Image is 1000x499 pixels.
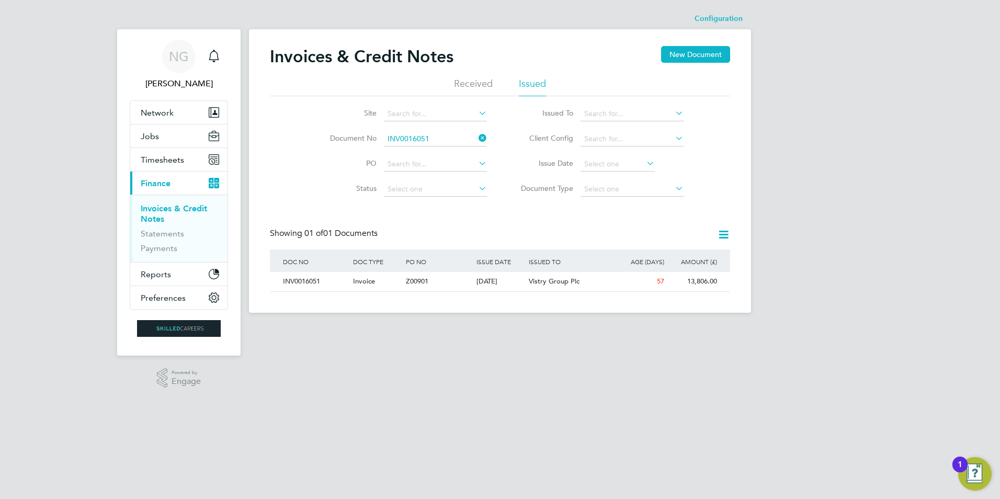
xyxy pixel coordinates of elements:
a: Go to home page [130,320,228,337]
div: PO NO [403,249,473,274]
input: Search for... [384,132,487,146]
div: [DATE] [474,272,527,291]
a: NG[PERSON_NAME] [130,40,228,90]
div: ISSUED TO [526,249,614,274]
span: Preferences [141,293,186,303]
div: INV0016051 [280,272,350,291]
span: Nikki Grassby [130,77,228,90]
span: Invoice [353,277,375,286]
input: Select one [384,182,487,197]
span: Z00901 [406,277,428,286]
nav: Main navigation [117,29,241,356]
img: skilledcareers-logo-retina.png [137,320,221,337]
a: Invoices & Credit Notes [141,203,207,224]
label: Client Config [513,133,573,143]
span: Finance [141,178,171,188]
a: Powered byEngage [157,368,201,388]
li: Received [454,77,493,96]
label: Issued To [513,108,573,118]
button: Finance [130,172,228,195]
button: Reports [130,263,228,286]
button: Preferences [130,286,228,309]
span: Powered by [172,368,201,377]
span: Reports [141,269,171,279]
a: Payments [141,243,177,253]
span: Engage [172,377,201,386]
span: NG [169,50,189,63]
input: Select one [581,182,684,197]
label: Status [316,184,377,193]
div: DOC TYPE [350,249,403,274]
button: Network [130,101,228,124]
div: Showing [270,228,380,239]
div: AGE (DAYS) [614,249,667,274]
li: Issued [519,77,546,96]
label: Site [316,108,377,118]
div: Finance [130,195,228,262]
span: Timesheets [141,155,184,165]
h2: Invoices & Credit Notes [270,46,453,67]
li: Configuration [695,8,743,29]
div: 1 [958,464,962,478]
span: 57 [657,277,664,286]
label: Document No [316,133,377,143]
a: Statements [141,229,184,239]
button: Jobs [130,124,228,148]
span: Jobs [141,131,159,141]
input: Search for... [384,157,487,172]
div: 13,806.00 [667,272,720,291]
span: 01 of [304,228,323,239]
button: Timesheets [130,148,228,171]
label: Issue Date [513,158,573,168]
span: Vistry Group Plc [529,277,579,286]
label: PO [316,158,377,168]
label: Document Type [513,184,573,193]
button: New Document [661,46,730,63]
button: Open Resource Center, 1 new notification [958,457,992,491]
span: 01 Documents [304,228,378,239]
input: Select one [581,157,655,172]
span: Network [141,108,174,118]
input: Search for... [581,107,684,121]
input: Search for... [384,107,487,121]
div: DOC NO [280,249,350,274]
div: ISSUE DATE [474,249,527,274]
div: AMOUNT (£) [667,249,720,274]
input: Search for... [581,132,684,146]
